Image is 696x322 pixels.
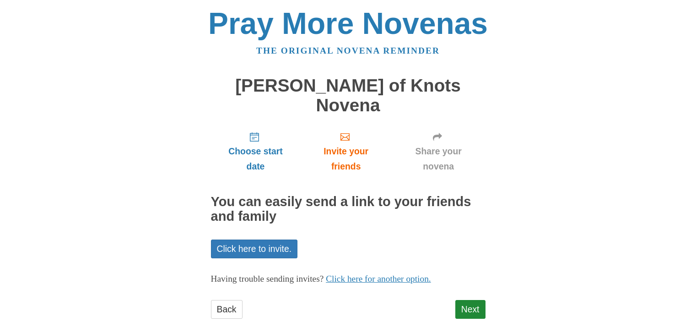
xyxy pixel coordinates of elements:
[211,195,486,224] h2: You can easily send a link to your friends and family
[211,76,486,115] h1: [PERSON_NAME] of Knots Novena
[300,124,391,179] a: Invite your friends
[208,6,488,40] a: Pray More Novenas
[220,144,291,174] span: Choose start date
[256,46,440,55] a: The original novena reminder
[392,124,486,179] a: Share your novena
[211,240,298,258] a: Click here to invite.
[211,124,301,179] a: Choose start date
[309,144,382,174] span: Invite your friends
[211,274,324,284] span: Having trouble sending invites?
[211,300,243,319] a: Back
[326,274,431,284] a: Click here for another option.
[401,144,476,174] span: Share your novena
[455,300,486,319] a: Next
